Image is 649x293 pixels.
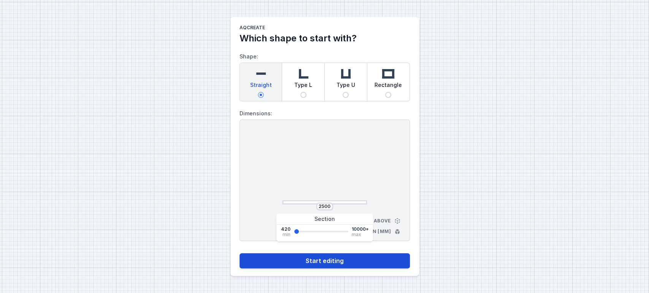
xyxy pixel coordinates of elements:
[294,81,312,92] span: Type L
[385,92,391,98] input: Rectangle
[343,92,349,98] input: Type U
[351,232,361,237] span: max
[240,50,410,101] label: Shape:
[351,226,368,232] span: 10000+
[253,66,268,81] img: straight.svg
[281,226,290,232] span: 420
[374,81,402,92] span: Rectangle
[240,253,410,268] button: Start editing
[319,203,331,210] input: Dimension [mm]
[282,232,290,237] span: min
[338,66,353,81] img: u-shaped.svg
[240,107,410,120] label: Dimensions:
[276,214,373,225] div: Section
[336,81,355,92] span: Type U
[300,92,306,98] input: Type L
[240,32,410,44] h2: Which shape to start with?
[381,66,396,81] img: rectangle.svg
[250,81,271,92] span: Straight
[258,92,264,98] input: Straight
[296,66,311,81] img: l-shaped.svg
[240,25,410,32] h1: AQcreate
